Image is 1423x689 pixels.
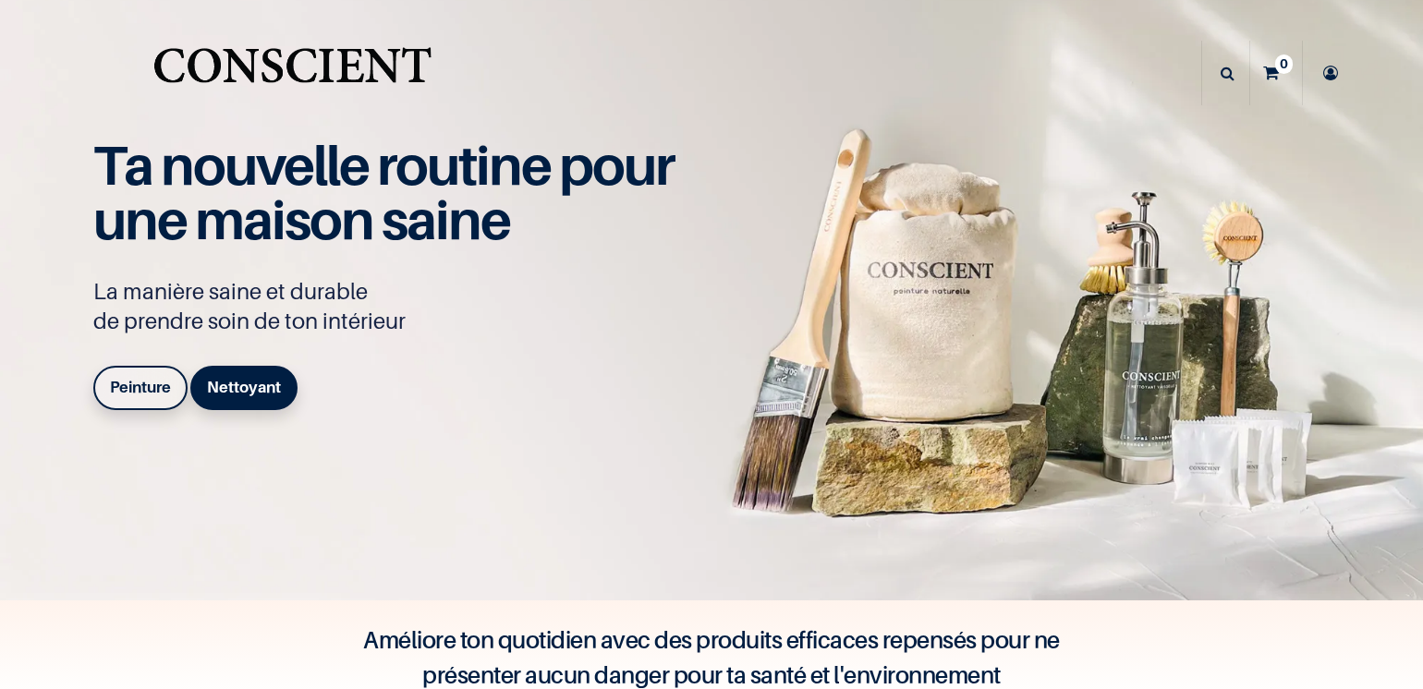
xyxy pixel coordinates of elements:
img: Conscient [150,37,435,110]
b: Peinture [110,378,171,396]
a: Peinture [93,366,188,410]
span: Ta nouvelle routine pour une maison saine [93,132,674,252]
a: 0 [1250,41,1302,105]
a: Nettoyant [190,366,298,410]
sup: 0 [1275,54,1293,73]
a: Logo of Conscient [150,37,435,110]
b: Nettoyant [207,378,281,396]
p: La manière saine et durable de prendre soin de ton intérieur [93,277,694,336]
